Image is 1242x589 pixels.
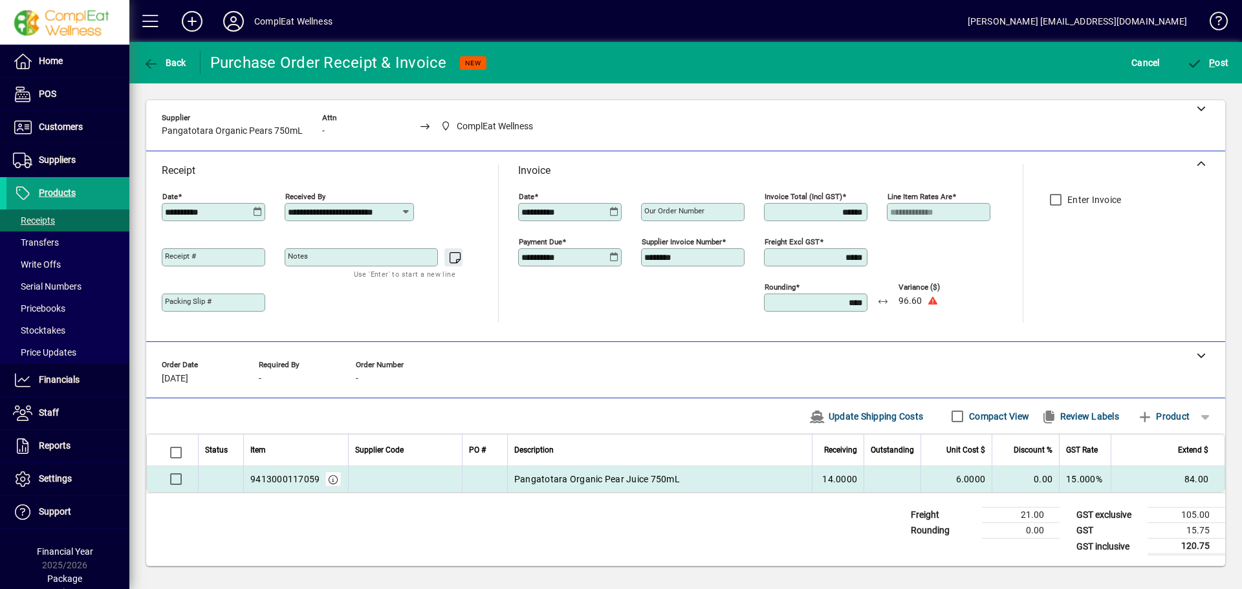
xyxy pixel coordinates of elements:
span: 14.0000 [822,473,857,486]
span: Products [39,187,76,198]
span: Back [143,58,186,68]
span: Supplier Code [355,443,404,457]
a: Pricebooks [6,297,129,319]
td: GST exclusive [1070,508,1148,523]
mat-label: Our order number [644,206,704,215]
div: 9413000117059 [250,473,320,486]
button: Cancel [1128,51,1163,74]
button: Product [1131,405,1196,428]
td: GST inclusive [1070,539,1148,555]
span: GST Rate [1066,443,1098,457]
a: Support [6,496,129,528]
span: Receipts [13,215,55,226]
span: Extend $ [1178,443,1208,457]
a: Write Offs [6,253,129,275]
td: 84.00 [1111,466,1225,492]
span: Description [514,443,554,457]
span: Home [39,56,63,66]
a: Stocktakes [6,319,129,341]
span: Financials [39,374,80,385]
span: Unit Cost $ [946,443,985,457]
button: Post [1184,51,1232,74]
span: Variance ($) [899,283,976,292]
span: Price Updates [13,347,76,358]
a: Customers [6,111,129,144]
a: Reports [6,430,129,462]
span: Update Shipping Costs [809,406,923,427]
td: Rounding [904,523,982,539]
span: Support [39,506,71,517]
span: Suppliers [39,155,76,165]
div: [PERSON_NAME] [EMAIL_ADDRESS][DOMAIN_NAME] [968,11,1187,32]
a: Receipts [6,209,129,231]
mat-label: Supplier invoice number [642,237,722,246]
span: ComplEat Wellness [457,120,533,133]
mat-label: Invoice Total (incl GST) [765,192,842,201]
button: Profile [213,10,254,33]
span: - [356,374,358,384]
span: Serial Numbers [13,281,82,292]
span: - [322,126,325,136]
td: 0.00 [992,466,1059,492]
app-page-header-button: Back [129,51,201,74]
button: Update Shipping Costs [804,405,928,428]
a: Staff [6,397,129,429]
span: ost [1187,58,1229,68]
a: Serial Numbers [6,275,129,297]
label: Compact View [966,410,1029,423]
mat-label: Date [519,192,534,201]
span: ComplEat Wellness [437,118,539,134]
a: Suppliers [6,144,129,177]
mat-label: Rounding [765,283,796,292]
td: 21.00 [982,508,1060,523]
span: Transfers [13,237,59,248]
span: Write Offs [13,259,61,270]
button: Add [171,10,213,33]
mat-label: Receipt # [165,252,196,261]
td: GST [1070,523,1148,539]
td: 0.00 [982,523,1060,539]
span: Receiving [824,443,857,457]
span: Stocktakes [13,325,65,336]
mat-label: Date [162,192,178,201]
a: Settings [6,463,129,495]
span: Item [250,443,266,457]
td: 15.75 [1148,523,1225,539]
a: POS [6,78,129,111]
span: 96.60 [899,296,922,306]
div: ComplEat Wellness [254,11,332,32]
span: Pricebooks [13,303,65,314]
span: Review Labels [1041,406,1119,427]
a: Knowledge Base [1200,3,1226,45]
a: Home [6,45,129,78]
a: Financials [6,364,129,396]
mat-label: Line item rates are [888,192,952,201]
span: Package [47,573,82,584]
mat-label: Freight excl GST [765,237,820,246]
button: Review Labels [1036,405,1124,428]
span: NEW [465,59,481,67]
span: Outstanding [871,443,914,457]
span: Staff [39,407,59,418]
span: Discount % [1014,443,1052,457]
mat-hint: Use 'Enter' to start a new line [354,266,455,281]
span: Cancel [1131,52,1160,73]
td: Pangatotara Organic Pear Juice 750mL [507,466,812,492]
span: [DATE] [162,374,188,384]
span: Settings [39,473,72,484]
td: 15.000% [1059,466,1111,492]
label: Enter Invoice [1065,193,1121,206]
span: Status [205,443,228,457]
span: Product [1137,406,1190,427]
mat-label: Payment due [519,237,562,246]
mat-label: Received by [285,192,325,201]
span: Financial Year [37,546,93,557]
td: 105.00 [1148,508,1225,523]
a: Price Updates [6,341,129,363]
div: Purchase Order Receipt & Invoice [210,52,447,73]
span: P [1209,58,1215,68]
a: Transfers [6,231,129,253]
span: POS [39,89,56,99]
span: Customers [39,122,83,132]
td: 120.75 [1148,539,1225,555]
